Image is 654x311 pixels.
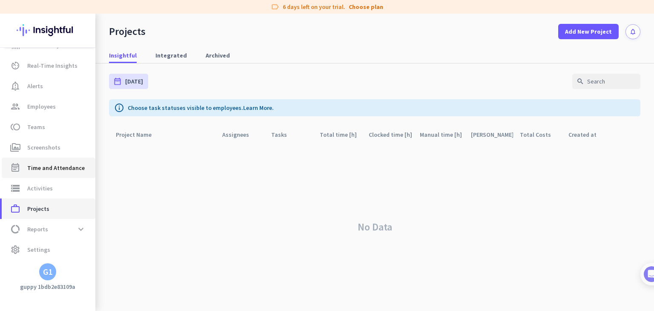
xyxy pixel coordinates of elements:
[420,129,464,141] div: Manual time [h]
[320,129,362,141] div: Total time [h]
[10,204,20,214] i: work_outline
[10,245,20,255] i: settings
[2,239,95,260] a: settingsSettings
[206,51,230,60] span: Archived
[113,77,122,86] i: date_range
[109,143,640,311] div: No Data
[243,104,274,112] a: Learn More.
[27,204,49,214] span: Projects
[109,51,137,60] span: Insightful
[558,24,619,39] button: Add New Project
[27,142,60,153] span: Screenshots
[128,104,274,112] p: Choose task statuses visible to employees.
[349,3,383,11] a: Choose plan
[27,183,53,193] span: Activities
[10,81,20,91] i: notification_important
[73,222,89,237] button: expand_more
[17,14,79,47] img: Insightful logo
[116,129,162,141] div: Project Name
[471,129,513,141] div: [PERSON_NAME]
[369,129,413,141] div: Clocked time [h]
[629,28,637,35] i: notifications
[27,101,56,112] span: Employees
[27,163,85,173] span: Time and Attendance
[109,25,146,38] div: Projects
[2,178,95,199] a: storageActivities
[155,51,187,60] span: Integrated
[2,117,95,137] a: tollTeams
[10,163,20,173] i: event_note
[271,129,297,141] div: Tasks
[27,81,43,91] span: Alerts
[625,24,640,39] button: notifications
[27,60,77,71] span: Real-Time Insights
[2,199,95,219] a: work_outlineProjects
[114,103,124,113] i: info
[271,3,279,11] i: label
[27,122,45,132] span: Teams
[520,129,561,141] div: Total Costs
[565,27,612,36] span: Add New Project
[10,183,20,193] i: storage
[10,142,20,153] i: perm_media
[10,60,20,71] i: av_timer
[27,224,48,234] span: Reports
[2,76,95,96] a: notification_importantAlerts
[10,224,20,234] i: data_usage
[568,129,607,141] div: Created at
[572,74,640,89] input: Search
[27,245,50,255] span: Settings
[125,77,143,86] span: [DATE]
[43,268,53,276] div: G1
[222,129,259,141] div: Assignees
[2,137,95,158] a: perm_mediaScreenshots
[2,219,95,239] a: data_usageReportsexpand_more
[577,78,584,85] i: search
[10,101,20,112] i: group
[2,55,95,76] a: av_timerReal-Time Insights
[10,122,20,132] i: toll
[2,158,95,178] a: event_noteTime and Attendance
[2,96,95,117] a: groupEmployees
